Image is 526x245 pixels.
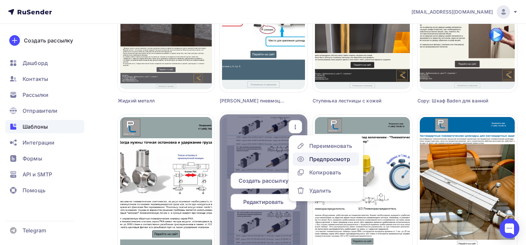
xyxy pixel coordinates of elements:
div: Copy: Шкаф Baden для ванной [417,97,492,104]
span: Шаблоны [23,123,48,131]
a: Формы [5,152,84,165]
span: Отправители [23,107,58,115]
span: Дашборд [23,59,48,67]
div: Предпросмотр [309,155,350,163]
div: Ступенька лестницы с кожей [313,97,387,104]
span: Формы [23,154,42,162]
span: Telegram [23,226,46,234]
a: Дашборд [5,56,84,70]
a: Контакты [5,72,84,86]
div: Создать рассылку [24,36,73,44]
span: Создать рассылку [239,177,288,185]
a: Рассылки [5,88,84,101]
span: API и SMTP [23,170,52,178]
div: Удалить [309,187,331,195]
a: Отправители [5,104,84,117]
span: Рассылки [23,91,48,99]
div: Жидкий металл [118,97,190,104]
span: Помощь [23,186,45,194]
span: [EMAIL_ADDRESS][DOMAIN_NAME] [412,9,493,15]
a: Шаблоны [5,120,84,133]
div: Переименовать [309,142,352,150]
span: Контакты [23,75,48,83]
div: Копировать [309,168,341,176]
div: [PERSON_NAME] пневмоцилиндра [220,97,285,104]
a: [EMAIL_ADDRESS][DOMAIN_NAME] [412,5,518,19]
span: Редактировать [243,198,284,206]
span: Интеграции [23,139,54,147]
